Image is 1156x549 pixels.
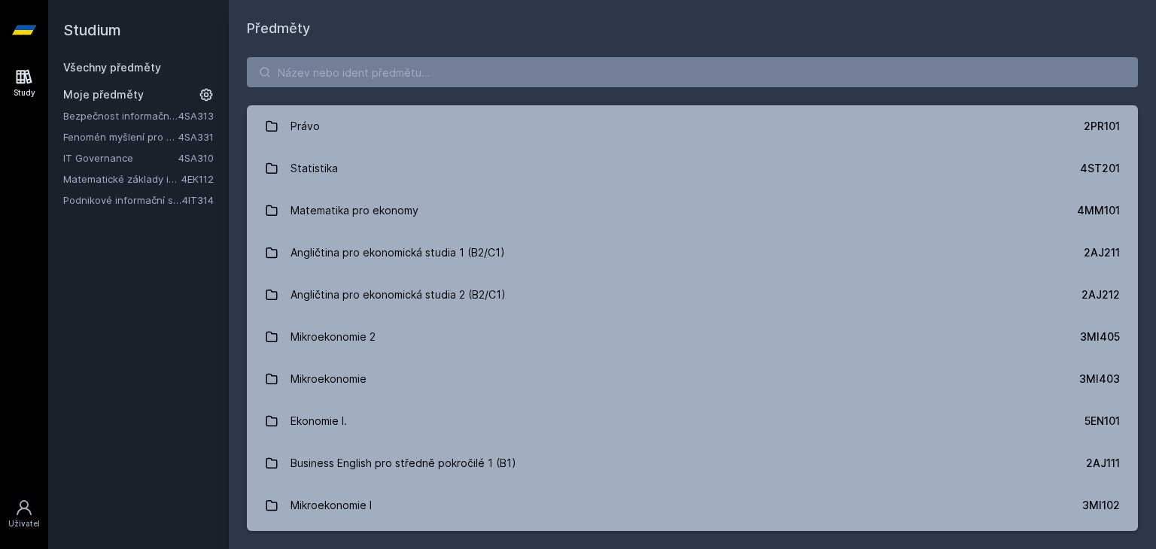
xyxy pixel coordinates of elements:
a: Uživatel [3,491,45,537]
a: Ekonomie I. 5EN101 [247,400,1138,442]
div: Statistika [291,153,338,184]
input: Název nebo ident předmětu… [247,57,1138,87]
span: Moje předměty [63,87,144,102]
div: 4ST201 [1080,161,1120,176]
div: Uživatel [8,518,40,529]
div: Study [14,87,35,99]
a: 4SA310 [178,152,214,164]
a: Matematické základy informatiky [63,171,181,187]
div: Ekonomie I. [291,406,347,436]
div: 2PR101 [1084,119,1120,134]
div: Mikroekonomie [291,364,367,394]
div: 3MI102 [1082,498,1120,513]
a: Study [3,60,45,106]
a: 4EK112 [181,173,214,185]
a: Matematika pro ekonomy 4MM101 [247,190,1138,232]
div: Mikroekonomie I [291,490,372,520]
div: Matematika pro ekonomy [291,196,418,226]
a: Mikroekonomie 3MI403 [247,358,1138,400]
a: 4SA331 [178,131,214,143]
a: 4SA313 [178,110,214,122]
a: Bezpečnost informačních systémů [63,108,178,123]
div: Business English pro středně pokročilé 1 (B1) [291,448,516,478]
div: Angličtina pro ekonomická studia 1 (B2/C1) [291,238,505,268]
div: 2AJ111 [1086,456,1120,471]
a: Angličtina pro ekonomická studia 1 (B2/C1) 2AJ211 [247,232,1138,274]
a: Mikroekonomie 2 3MI405 [247,316,1138,358]
a: Právo 2PR101 [247,105,1138,147]
a: 4IT314 [182,194,214,206]
a: Angličtina pro ekonomická studia 2 (B2/C1) 2AJ212 [247,274,1138,316]
div: 4MM101 [1077,203,1120,218]
div: 3MI405 [1080,329,1120,344]
h1: Předměty [247,18,1138,39]
a: Mikroekonomie I 3MI102 [247,484,1138,526]
div: Angličtina pro ekonomická studia 2 (B2/C1) [291,280,506,310]
a: Všechny předměty [63,61,161,74]
div: Právo [291,111,320,141]
div: 2AJ211 [1084,245,1120,260]
a: IT Governance [63,150,178,165]
div: 5EN101 [1085,414,1120,429]
a: Business English pro středně pokročilé 1 (B1) 2AJ111 [247,442,1138,484]
div: Mikroekonomie 2 [291,322,376,352]
a: Fenomén myšlení pro manažery [63,129,178,144]
a: Podnikové informační systémy [63,193,182,208]
div: 2AJ212 [1081,287,1120,302]
div: 3MI403 [1079,372,1120,387]
a: Statistika 4ST201 [247,147,1138,190]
